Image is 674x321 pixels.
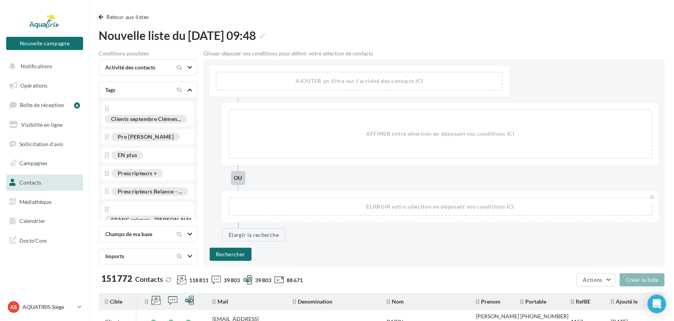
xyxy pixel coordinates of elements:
[571,298,591,305] span: RefBE
[620,273,665,286] button: Créer la liste
[6,37,83,50] button: Nouvelle campagne
[5,136,85,152] a: Sollicitation d'avis
[286,273,304,288] span: 88 671
[118,134,174,140] div: Pro [PERSON_NAME]
[5,194,85,210] a: Médiathèque
[5,213,85,229] a: Calendrier
[19,160,47,166] span: Campagnes
[222,228,285,242] button: Elargir la recherche
[135,275,163,283] span: Contacts
[19,140,63,147] span: Sollicitation d'avis
[20,82,47,89] span: Opérations
[118,152,137,158] div: EN plus
[5,78,85,94] a: Opérations
[111,116,181,122] span: Clients septembre Clémen...
[583,276,603,283] span: Actions
[5,174,85,191] a: Contacts
[210,248,252,261] button: Rechercher
[19,217,45,224] span: Calendrier
[212,298,228,305] span: Mail
[19,179,41,186] span: Contacts
[5,97,85,113] a: Boîte de réception6
[387,298,404,305] span: Nom
[189,273,210,288] span: 118 811
[105,298,122,305] span: Cible
[476,298,500,305] span: Prenom
[293,298,332,305] span: Denomination
[520,298,546,305] span: Portable
[99,12,152,22] button: Retour aux listes
[19,198,51,205] span: Médiathèque
[223,273,241,288] span: 39 803
[5,58,82,74] button: Notifications
[520,314,568,319] div: [PHONE_NUMBER]
[99,51,197,56] div: Conditions possibles
[21,63,52,69] span: Notifications
[99,28,265,43] span: Nouvelle liste du [DATE] 09:48
[102,64,167,71] div: Activité des contacts
[6,300,83,314] a: AS AQUATIRIS Siège
[118,171,157,176] div: Prescripteurs +
[5,117,85,133] a: Visibilité en ligne
[102,252,167,260] div: Imports
[577,273,615,286] button: Actions
[203,51,665,56] div: Glisser-déposer vos conditions pour définir votre sélection de contacts
[74,102,80,109] div: 6
[21,121,63,128] span: Visibilité en ligne
[611,298,638,305] span: Ajouté le
[10,303,17,311] span: AS
[231,171,245,185] div: ou
[254,273,273,288] span: 39 803
[23,303,74,311] p: AQUATIRIS Siège
[111,217,200,223] span: SPANC relance - [PERSON_NAME]
[102,230,167,238] div: Champs de ma base
[19,235,47,245] span: Docto'Com
[118,189,182,194] span: Prescripteurs Relance - ...
[101,274,132,283] span: 151 772
[5,155,85,171] a: Campagnes
[476,314,519,319] div: [PERSON_NAME]
[102,86,167,94] div: Tags
[648,295,666,313] div: Open Intercom Messenger
[5,232,85,249] a: Docto'Com
[20,102,64,108] span: Boîte de réception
